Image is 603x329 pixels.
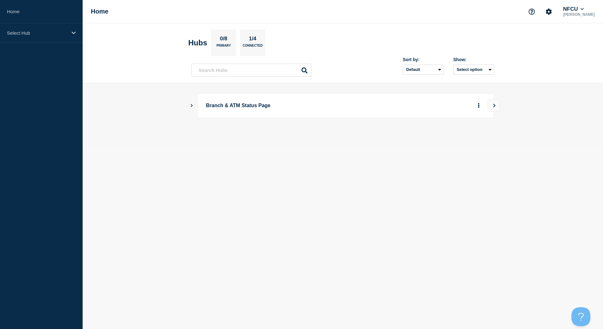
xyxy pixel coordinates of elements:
div: Show: [453,57,494,62]
h1: Home [91,8,108,15]
p: Branch & ATM Status Page [206,100,380,112]
p: Connected [243,44,262,50]
button: NFCU [562,6,585,12]
h2: Hubs [188,38,207,47]
div: Sort by: [403,57,444,62]
button: View [488,99,500,112]
p: Primary [216,44,231,50]
button: Support [525,5,538,18]
select: Sort by [403,65,444,75]
button: Account settings [542,5,555,18]
iframe: Help Scout Beacon - Open [571,307,590,326]
p: 1/4 [247,36,259,44]
p: [PERSON_NAME] [562,12,596,17]
button: Select option [453,65,494,75]
input: Search Hubs [191,64,311,77]
p: 0/8 [218,36,230,44]
button: More actions [475,100,483,112]
button: Show Connected Hubs [190,103,193,108]
p: Select Hub [7,30,67,36]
